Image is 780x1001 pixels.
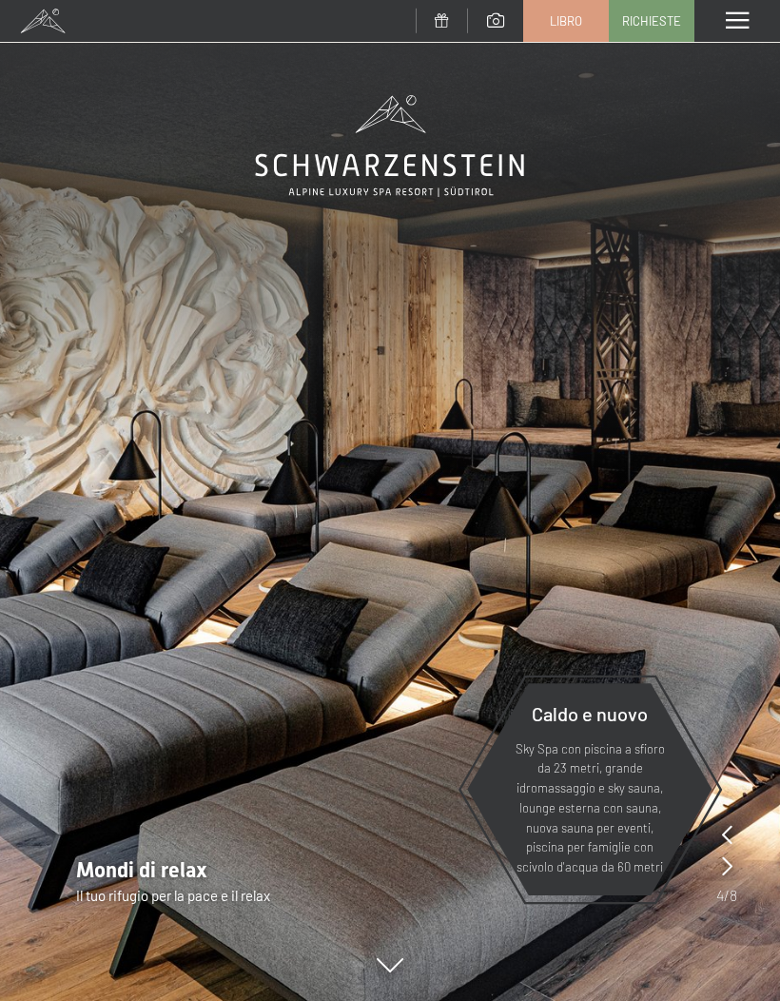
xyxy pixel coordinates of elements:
[532,701,648,724] font: Caldo e nuovo
[716,886,724,904] font: 4
[550,13,582,29] font: Libro
[516,740,665,874] font: Sky Spa con piscina a sfioro da 23 metri, grande idromassaggio e sky sauna, lounge esterna con sa...
[76,887,270,904] font: Il tuo rifugio per la pace e il relax
[724,886,730,904] font: /
[622,13,681,29] font: Richieste
[76,858,207,882] font: Mondi di relax
[524,1,608,41] a: Libro
[466,682,713,896] a: Caldo e nuovo Sky Spa con piscina a sfioro da 23 metri, grande idromassaggio e sky sauna, lounge ...
[730,886,737,904] font: 8
[610,1,693,41] a: Richieste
